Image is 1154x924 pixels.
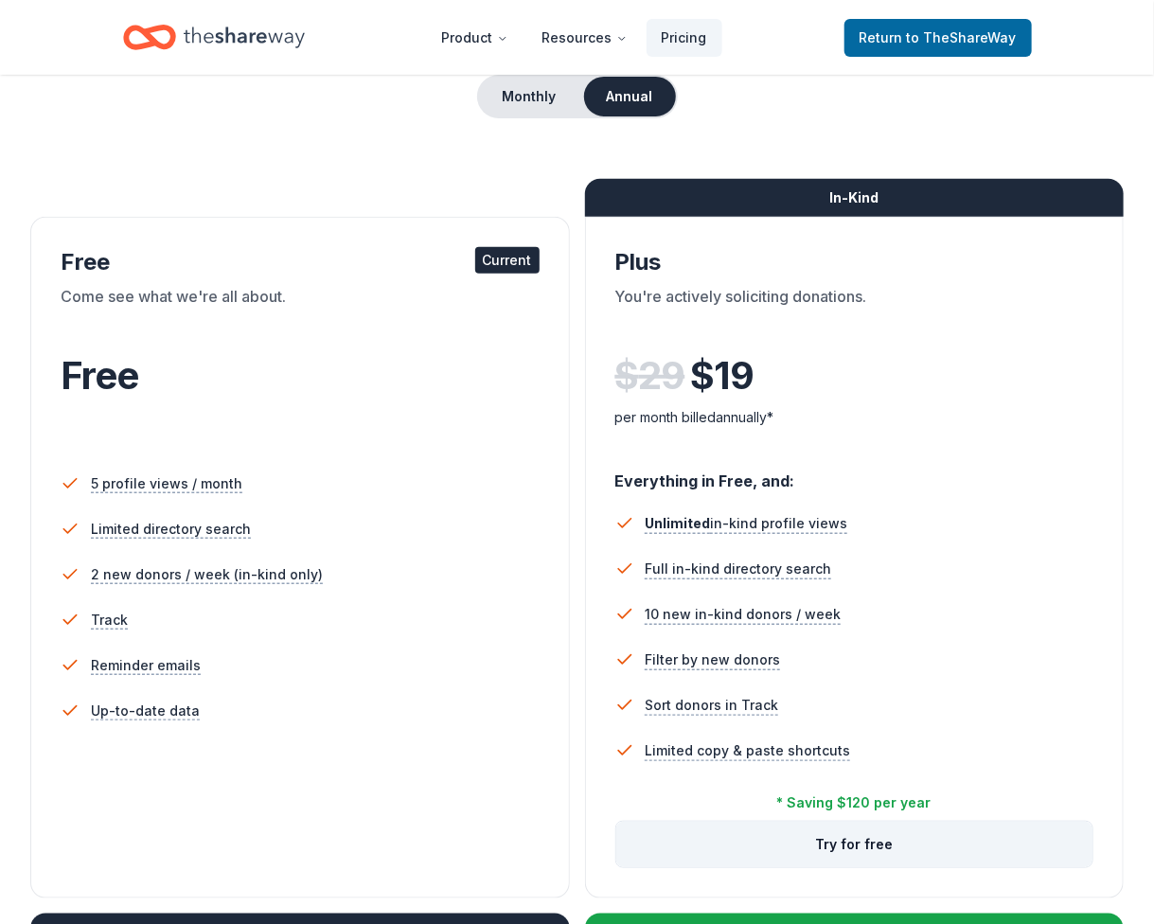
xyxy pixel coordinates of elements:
[427,15,722,60] nav: Main
[615,247,1094,277] div: Plus
[646,558,832,580] span: Full in-kind directory search
[91,609,128,631] span: Track
[585,179,1125,217] div: In-Kind
[844,19,1032,57] a: Returnto TheShareWay
[646,515,848,531] span: in-kind profile views
[860,27,1017,49] span: Return
[475,247,540,274] div: Current
[615,406,1094,429] div: per month billed annually*
[907,29,1017,45] span: to TheShareWay
[646,694,779,717] span: Sort donors in Track
[646,515,711,531] span: Unlimited
[479,77,580,116] button: Monthly
[91,472,242,495] span: 5 profile views / month
[91,654,201,677] span: Reminder emails
[584,77,676,116] button: Annual
[91,518,251,541] span: Limited directory search
[123,15,305,60] a: Home
[61,285,540,338] div: Come see what we're all about.
[646,603,842,626] span: 10 new in-kind donors / week
[646,739,851,762] span: Limited copy & paste shortcuts
[91,700,200,722] span: Up-to-date data
[647,19,722,57] a: Pricing
[61,247,540,277] div: Free
[91,563,323,586] span: 2 new donors / week (in-kind only)
[527,19,643,57] button: Resources
[777,791,932,814] div: * Saving $120 per year
[616,822,1093,867] button: Try for free
[646,649,781,671] span: Filter by new donors
[691,349,755,402] span: $ 19
[615,453,1094,493] div: Everything in Free, and:
[61,352,138,399] span: Free
[615,285,1094,338] div: You're actively soliciting donations.
[427,19,524,57] button: Product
